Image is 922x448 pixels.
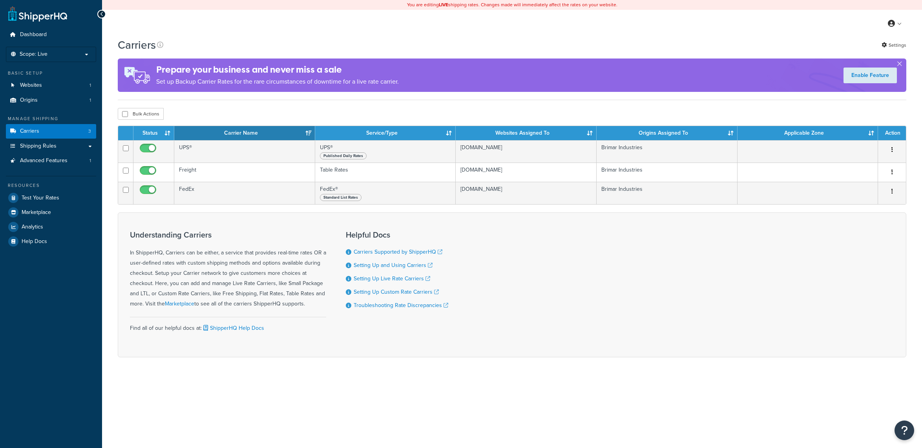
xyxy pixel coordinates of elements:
a: Origins 1 [6,93,96,108]
a: Dashboard [6,27,96,42]
span: Origins [20,97,38,104]
li: Websites [6,78,96,93]
div: Basic Setup [6,70,96,77]
a: Marketplace [165,300,194,308]
th: Status: activate to sort column ascending [133,126,174,140]
div: Manage Shipping [6,115,96,122]
a: Advanced Features 1 [6,154,96,168]
span: Standard List Rates [320,194,361,201]
a: ShipperHQ Help Docs [202,324,264,332]
span: 1 [89,82,91,89]
span: Marketplace [22,209,51,216]
a: Test Your Rates [6,191,96,205]
th: Carrier Name: activate to sort column ascending [174,126,315,140]
span: Help Docs [22,238,47,245]
td: [DOMAIN_NAME] [456,140,597,163]
h3: Helpful Docs [346,230,448,239]
a: Carriers 3 [6,124,96,139]
a: Shipping Rules [6,139,96,154]
div: In ShipperHQ, Carriers can be either, a service that provides real-time rates OR a user-defined r... [130,230,326,309]
a: Setting Up Live Rate Carriers [354,274,430,283]
span: Analytics [22,224,43,230]
td: Brimar Industries [597,163,738,182]
button: Open Resource Center [895,421,914,440]
span: 3 [88,128,91,135]
span: Carriers [20,128,39,135]
td: Table Rates [315,163,456,182]
a: Settings [882,40,906,51]
a: Analytics [6,220,96,234]
div: Resources [6,182,96,189]
span: 1 [89,97,91,104]
a: Setting Up Custom Rate Carriers [354,288,439,296]
a: Websites 1 [6,78,96,93]
a: Help Docs [6,234,96,249]
td: [DOMAIN_NAME] [456,182,597,204]
span: 1 [89,157,91,164]
th: Service/Type: activate to sort column ascending [315,126,456,140]
h3: Understanding Carriers [130,230,326,239]
th: Applicable Zone: activate to sort column ascending [738,126,878,140]
a: Enable Feature [843,68,897,83]
a: Setting Up and Using Carriers [354,261,433,269]
td: Freight [174,163,315,182]
li: Carriers [6,124,96,139]
li: Advanced Features [6,154,96,168]
li: Origins [6,93,96,108]
h4: Prepare your business and never miss a sale [156,63,399,76]
img: ad-rules-rateshop-fe6ec290ccb7230408bd80ed9643f0289d75e0ffd9eb532fc0e269fcd187b520.png [118,59,156,92]
p: Set up Backup Carrier Rates for the rare circumstances of downtime for a live rate carrier. [156,76,399,87]
button: Bulk Actions [118,108,164,120]
span: Advanced Features [20,157,68,164]
td: [DOMAIN_NAME] [456,163,597,182]
a: ShipperHQ Home [8,6,67,22]
h1: Carriers [118,37,156,53]
td: FedEx [174,182,315,204]
th: Websites Assigned To: activate to sort column ascending [456,126,597,140]
span: Shipping Rules [20,143,57,150]
td: FedEx® [315,182,456,204]
span: Dashboard [20,31,47,38]
td: Brimar Industries [597,140,738,163]
td: Brimar Industries [597,182,738,204]
a: Troubleshooting Rate Discrepancies [354,301,448,309]
span: Published Daily Rates [320,152,367,159]
td: UPS® [315,140,456,163]
th: Action [878,126,906,140]
td: UPS® [174,140,315,163]
span: Scope: Live [20,51,47,58]
span: Websites [20,82,42,89]
span: Test Your Rates [22,195,59,201]
a: Carriers Supported by ShipperHQ [354,248,442,256]
div: Find all of our helpful docs at: [130,317,326,333]
th: Origins Assigned To: activate to sort column ascending [597,126,738,140]
b: LIVE [439,1,448,8]
a: Marketplace [6,205,96,219]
